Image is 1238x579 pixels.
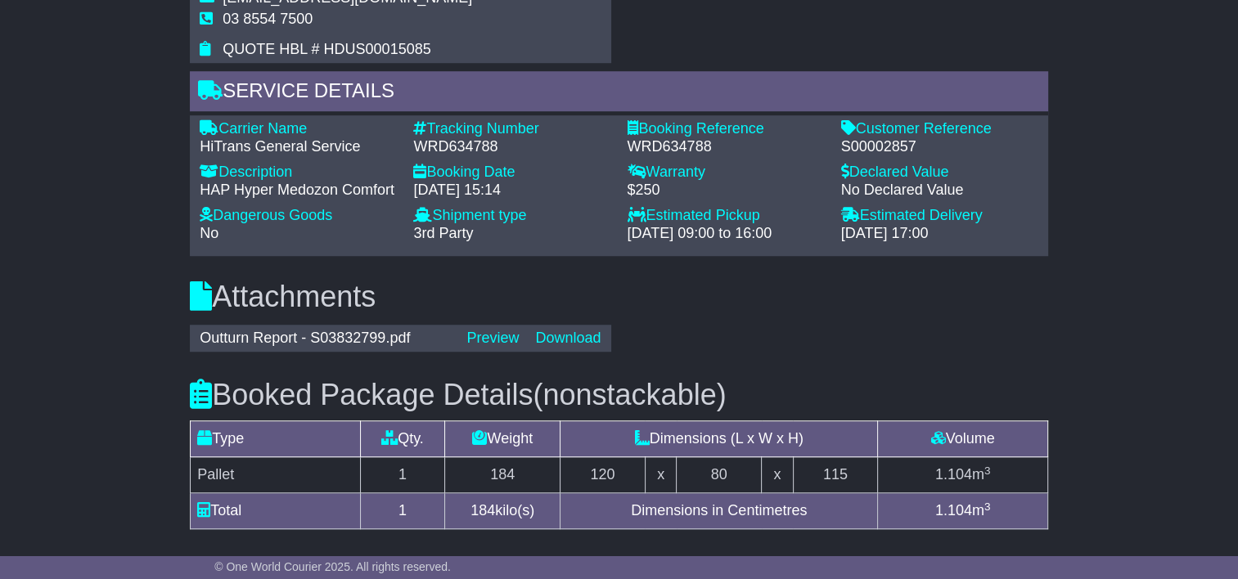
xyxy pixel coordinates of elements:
div: S00002857 [841,138,1038,156]
div: Tracking Number [413,120,610,138]
span: 03 8554 7500 [223,11,313,27]
td: Pallet [191,457,360,493]
div: Booking Date [413,164,610,182]
span: (nonstackable) [533,378,726,411]
div: Booking Reference [627,120,824,138]
sup: 3 [984,465,991,477]
td: Weight [445,421,560,457]
div: WRD634788 [627,138,824,156]
div: Service Details [190,71,1048,115]
div: Warranty [627,164,824,182]
span: QUOTE HBL # HDUS00015085 [223,41,430,57]
div: [DATE] 09:00 to 16:00 [627,225,824,243]
div: Declared Value [841,164,1038,182]
td: 120 [560,457,646,493]
div: Carrier Name [200,120,397,138]
div: HAP Hyper Medozon Comfort [200,182,397,200]
td: 115 [793,457,878,493]
div: [DATE] 17:00 [841,225,1038,243]
a: Preview [466,330,519,346]
div: Estimated Pickup [627,207,824,225]
div: HiTrans General Service [200,138,397,156]
sup: 3 [984,500,991,513]
td: Total [191,493,360,529]
td: 184 [445,457,560,493]
span: 3rd Party [413,225,473,241]
td: x [762,457,794,493]
div: Shipment type [413,207,610,225]
div: No Declared Value [841,182,1038,200]
td: Dimensions in Centimetres [560,493,878,529]
div: WRD634788 [413,138,610,156]
td: 1 [360,493,445,529]
div: Outturn Report - S03832799.pdf [191,330,458,348]
td: x [645,457,677,493]
div: [DATE] 15:14 [413,182,610,200]
td: Type [191,421,360,457]
span: 1.104 [935,466,972,482]
div: Dangerous Goods [200,207,397,225]
td: Qty. [360,421,445,457]
span: 1.104 [935,502,972,518]
div: $250 [627,182,824,200]
span: 184 [470,502,495,518]
div: Description [200,164,397,182]
td: 80 [677,457,762,493]
td: m [878,493,1047,529]
div: Customer Reference [841,120,1038,138]
td: kilo(s) [445,493,560,529]
span: No [200,225,218,241]
span: © One World Courier 2025. All rights reserved. [214,560,451,573]
td: Volume [878,421,1047,457]
h3: Attachments [190,281,1048,313]
a: Download [535,330,601,346]
div: Estimated Delivery [841,207,1038,225]
td: 1 [360,457,445,493]
td: m [878,457,1047,493]
h3: Booked Package Details [190,379,1048,411]
td: Dimensions (L x W x H) [560,421,878,457]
